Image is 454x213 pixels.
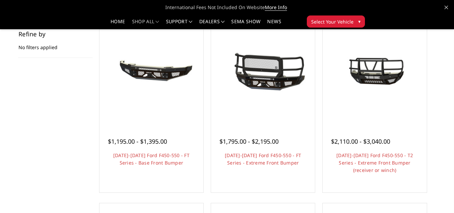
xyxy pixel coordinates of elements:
a: SEMA Show [231,19,260,29]
span: $2,110.00 - $3,040.00 [331,137,390,145]
span: ▾ [358,18,361,25]
iframe: Chat Widget [420,181,454,213]
a: 2023-2025 Ford F450-550 - T2 Series - Extreme Front Bumper (receiver or winch) [324,23,425,123]
span: $1,795.00 - $2,195.00 [219,137,279,145]
a: News [267,19,281,29]
span: $1,195.00 - $1,395.00 [108,137,167,145]
a: [DATE]-[DATE] Ford F450-550 - FT Series - Base Front Bumper [113,152,190,166]
h5: Refine by [18,31,92,37]
a: 2023-2025 Ford F450-550 - FT Series - Base Front Bumper [101,23,202,123]
a: [DATE]-[DATE] Ford F450-550 - FT Series - Extreme Front Bumper [225,152,301,166]
img: 2023-2025 Ford F450-550 - FT Series - Base Front Bumper [101,49,202,97]
span: Select Your Vehicle [311,18,354,25]
button: Select Your Vehicle [307,15,365,28]
a: Home [111,19,125,29]
a: [DATE]-[DATE] Ford F450-550 - T2 Series - Extreme Front Bumper (receiver or winch) [336,152,413,173]
img: 2023-2025 Ford F450-550 - T2 Series - Extreme Front Bumper (receiver or winch) [324,45,425,101]
a: Support [166,19,193,29]
a: 2023-2025 Ford F450-550 - FT Series - Extreme Front Bumper 2023-2025 Ford F450-550 - FT Series - ... [213,23,313,123]
a: More Info [265,4,287,11]
a: shop all [132,19,159,29]
span: International Fees Not Included On Website [19,1,436,14]
a: Dealers [199,19,225,29]
div: No filters applied [18,31,92,58]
